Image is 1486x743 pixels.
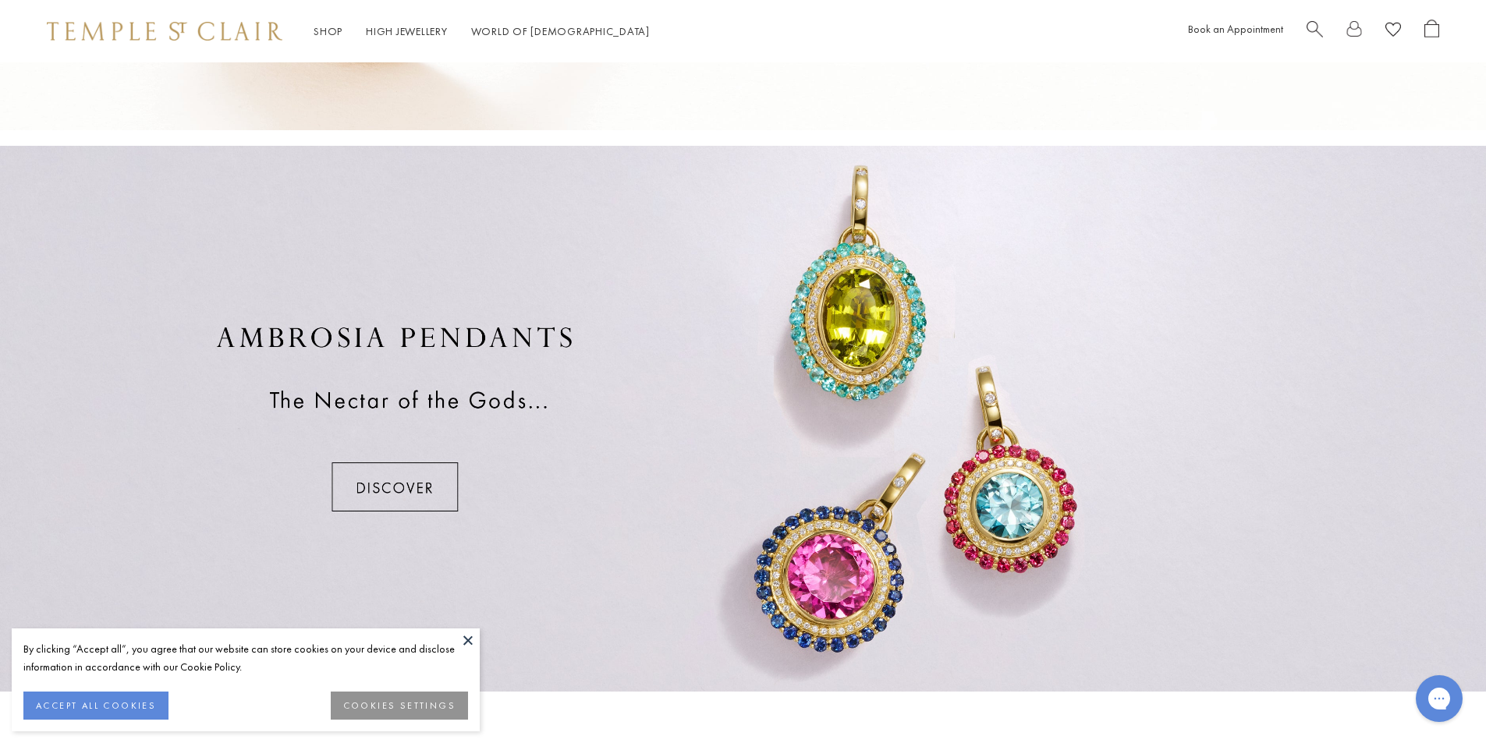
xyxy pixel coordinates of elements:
a: Open Shopping Bag [1424,19,1439,44]
div: By clicking “Accept all”, you agree that our website can store cookies on your device and disclos... [23,640,468,676]
button: ACCEPT ALL COOKIES [23,692,168,720]
a: World of [DEMOGRAPHIC_DATA]World of [DEMOGRAPHIC_DATA] [471,24,650,38]
a: ShopShop [314,24,342,38]
img: Temple St. Clair [47,22,282,41]
iframe: Gorgias live chat messenger [1408,670,1470,727]
nav: Main navigation [314,22,650,41]
a: High JewelleryHigh Jewellery [366,24,448,38]
button: COOKIES SETTINGS [331,692,468,720]
a: Search [1307,19,1323,44]
a: View Wishlist [1385,19,1401,44]
a: Book an Appointment [1188,22,1283,36]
